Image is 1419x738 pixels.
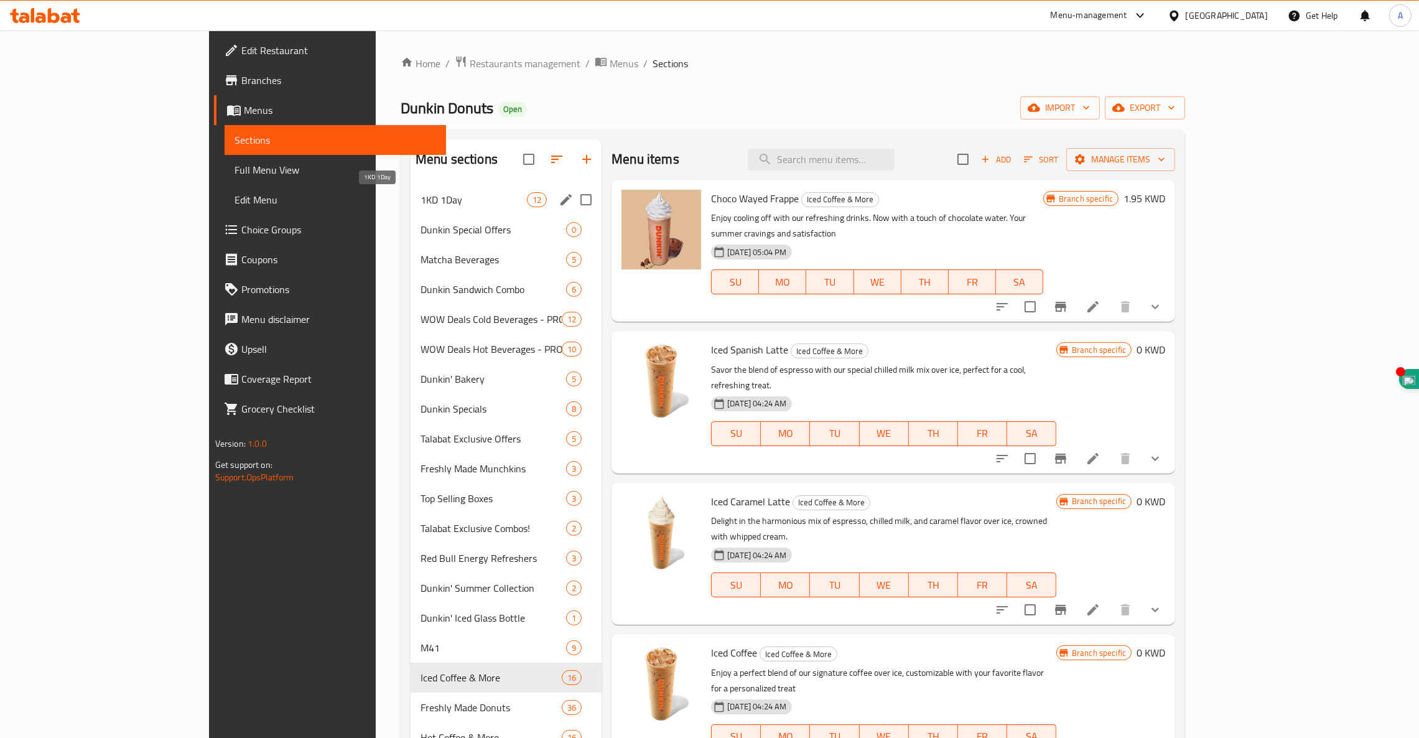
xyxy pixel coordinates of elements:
span: 2 [567,582,581,594]
button: Add [976,150,1016,169]
svg: Show Choices [1148,602,1163,617]
h2: Menu items [612,150,679,169]
button: sort-choices [987,292,1017,322]
button: FR [958,572,1007,597]
div: 1KD 1Day12edit [411,185,602,215]
div: Open [498,102,527,117]
span: Choco Wayed Frappe [711,189,799,208]
div: items [566,610,582,625]
span: Iced Spanish Latte [711,340,788,359]
a: Menus [595,55,638,72]
div: Menu-management [1051,8,1127,23]
button: TH [901,269,949,294]
span: TH [906,273,944,291]
div: items [562,342,582,357]
span: Grocery Checklist [241,401,436,416]
span: 5 [567,254,581,266]
button: Branch-specific-item [1046,444,1076,474]
div: Freshly Made Munchkins3 [411,454,602,483]
div: items [566,461,582,476]
span: M41 [421,640,566,655]
h6: 0 KWD [1137,341,1165,358]
div: items [527,192,547,207]
div: Freshly Made Donuts [421,700,562,715]
button: export [1105,96,1185,119]
button: SA [996,269,1043,294]
span: Select to update [1017,597,1043,623]
span: Talabat Exclusive Offers [421,431,566,446]
nav: breadcrumb [401,55,1185,72]
span: 5 [567,433,581,445]
div: Dunkin' Iced Glass Bottle [421,610,566,625]
div: items [566,640,582,655]
span: TU [815,576,854,594]
span: 3 [567,463,581,475]
button: MO [761,572,810,597]
span: WE [865,424,904,442]
div: items [566,282,582,297]
button: import [1020,96,1100,119]
span: Branches [241,73,436,88]
button: Manage items [1066,148,1175,171]
button: SU [711,421,761,446]
a: Menu disclaimer [214,304,446,334]
span: Upsell [241,342,436,357]
div: Iced Coffee & More [760,647,837,661]
button: TH [909,421,958,446]
div: Freshly Made Donuts36 [411,693,602,722]
span: WOW Deals Cold Beverages - PROMO [421,312,562,327]
div: Freshly Made Munchkins [421,461,566,476]
span: Edit Restaurant [241,43,436,58]
span: 0 [567,224,581,236]
button: TU [806,269,854,294]
a: Grocery Checklist [214,394,446,424]
span: Coverage Report [241,371,436,386]
a: Support.OpsPlatform [215,469,294,485]
span: Add [979,152,1013,167]
button: SU [711,269,759,294]
div: items [566,491,582,506]
span: Dunkin Special Offers [421,222,566,237]
p: Delight in the harmonious mix of espresso, chilled milk, and caramel flavor over ice, crowned wit... [711,513,1056,544]
span: 5 [567,373,581,385]
li: / [585,56,590,71]
input: search [748,149,895,170]
span: [DATE] 04:24 AM [722,398,791,409]
a: Edit menu item [1086,602,1100,617]
span: Restaurants management [470,56,580,71]
button: delete [1110,292,1140,322]
span: Talabat Exclusive Combos! [421,521,566,536]
span: Manage items [1076,152,1165,167]
span: Sections [653,56,688,71]
span: SU [717,273,754,291]
button: show more [1140,292,1170,322]
div: Matcha Beverages5 [411,245,602,274]
button: sort-choices [987,444,1017,474]
span: Red Bull Energy Refreshers [421,551,566,566]
div: items [566,252,582,267]
img: Iced Spanish Latte [621,341,701,421]
h6: 1.95 KWD [1124,190,1165,207]
button: Branch-specific-item [1046,595,1076,625]
span: Open [498,104,527,114]
button: MO [761,421,810,446]
span: Branch specific [1067,344,1131,356]
div: Iced Coffee & More [791,343,868,358]
span: Dunkin' Summer Collection [421,581,566,596]
div: WOW Deals Hot Beverages - PROMO [421,342,562,357]
div: items [566,551,582,566]
span: Iced Coffee [711,643,757,662]
span: Matcha Beverages [421,252,566,267]
button: WE [854,269,901,294]
div: items [562,312,582,327]
span: 3 [567,493,581,505]
span: FR [954,273,991,291]
span: Dunkin' Bakery [421,371,566,386]
span: Branch specific [1054,193,1118,205]
span: Select to update [1017,446,1043,472]
div: Top Selling Boxes [421,491,566,506]
button: sort-choices [987,595,1017,625]
img: Iced Coffee [621,644,701,724]
img: Iced Caramel Latte [621,493,701,572]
